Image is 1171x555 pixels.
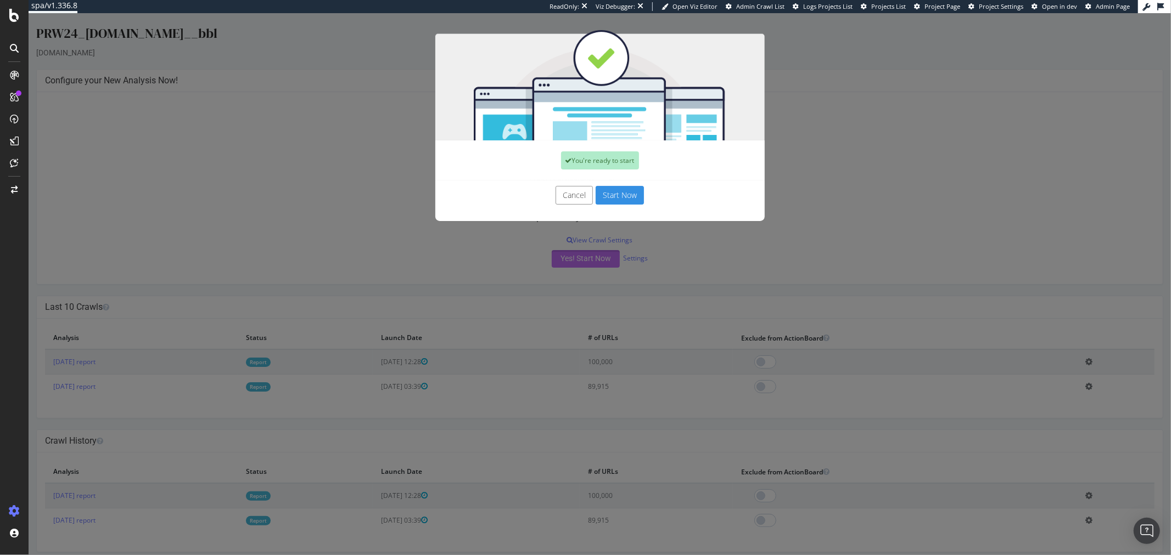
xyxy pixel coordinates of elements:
[861,2,906,11] a: Projects List
[1042,2,1077,10] span: Open in dev
[793,2,853,11] a: Logs Projects List
[1032,2,1077,11] a: Open in dev
[803,2,853,10] span: Logs Projects List
[407,16,736,127] img: You're all set!
[533,138,610,156] div: You're ready to start
[1096,2,1130,10] span: Admin Page
[550,2,579,11] div: ReadOnly:
[596,2,635,11] div: Viz Debugger:
[736,2,785,10] span: Admin Crawl List
[567,173,615,191] button: Start Now
[979,2,1023,10] span: Project Settings
[871,2,906,10] span: Projects List
[662,2,718,11] a: Open Viz Editor
[726,2,785,11] a: Admin Crawl List
[968,2,1023,11] a: Project Settings
[527,173,564,191] button: Cancel
[1085,2,1130,11] a: Admin Page
[1134,518,1160,544] div: Open Intercom Messenger
[925,2,960,10] span: Project Page
[673,2,718,10] span: Open Viz Editor
[914,2,960,11] a: Project Page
